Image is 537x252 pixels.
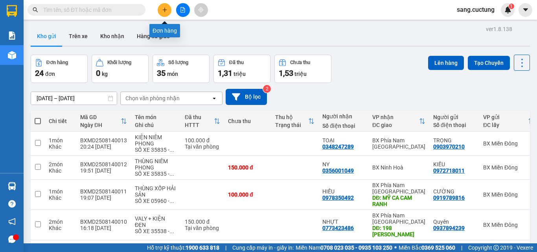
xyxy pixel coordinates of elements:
div: Số điện thoại [322,123,364,129]
div: SỐ XE 35835 - 0706002745 [135,171,177,177]
span: sang.cuctung [451,5,501,15]
div: 1 món [49,137,72,143]
div: 100.000 đ [185,137,220,143]
div: 2 món [49,219,72,225]
th: Toggle SortBy [76,111,131,132]
strong: 1900 633 818 [186,245,219,251]
div: VP nhận [372,114,419,120]
div: BX Phía Nam [GEOGRAPHIC_DATA] [372,212,425,225]
div: Tên món [135,114,177,120]
button: caret-down [519,3,532,17]
span: Miền Nam [296,243,392,252]
span: 1,31 [218,68,232,78]
img: warehouse-icon [8,51,16,59]
div: BX Phía Nam [GEOGRAPHIC_DATA] [372,182,425,195]
span: Cung cấp máy in - giấy in: [232,243,294,252]
div: 19:07 [DATE] [80,195,127,201]
div: 20:24 [DATE] [80,143,127,150]
div: BX Ninh Hoà [372,164,425,171]
div: Khác [49,143,72,150]
span: 35 [157,68,166,78]
span: | [461,243,462,252]
span: plus [162,7,167,13]
div: Tại văn phòng [185,225,220,231]
div: BXMD2508140010 [80,219,127,225]
div: Người nhận [322,113,364,120]
div: 1 món [49,188,72,195]
div: Số điện thoại [433,122,475,128]
div: 150.000 đ [185,219,220,225]
div: 0937894239 [433,225,465,231]
div: BX Miền Đông [483,140,534,147]
button: Trên xe [63,27,94,46]
button: plus [158,3,171,17]
span: ... [169,147,174,153]
svg: open [211,95,217,101]
div: Mã GD [80,114,121,120]
strong: 0369 525 060 [421,245,455,251]
div: SỐ XE 35835 - 0706002745 [135,147,177,153]
input: Tìm tên, số ĐT hoặc mã đơn [43,6,136,14]
span: caret-down [522,6,529,13]
div: KIỆN NIÊM PHONG [135,134,177,147]
div: Chưa thu [228,118,267,124]
span: | [225,243,226,252]
button: Bộ lọc [226,89,267,105]
span: triệu [234,71,246,77]
div: VALY + KIỆN ĐEN [135,215,177,228]
img: icon-new-feature [504,6,511,13]
span: Miền Bắc [399,243,455,252]
button: Số lượng35món [153,55,210,83]
div: Trạng thái [275,122,308,128]
span: kg [102,71,108,77]
div: BXMD2508140011 [80,188,127,195]
span: ... [169,171,174,177]
sup: 1 [509,4,514,9]
input: Select a date range. [31,92,117,105]
div: Ngày ĐH [80,122,121,128]
span: copyright [493,245,499,250]
div: VP gửi [483,114,528,120]
button: Đã thu1,31 triệu [213,55,270,83]
div: Khối lượng [107,60,131,65]
div: 16:18 [DATE] [80,225,127,231]
div: BX Miền Đông [483,191,534,198]
div: BX Miền Đông [483,222,534,228]
button: Đơn hàng24đơn [31,55,88,83]
div: 0348247289 [322,143,354,150]
span: file-add [180,7,186,13]
div: 0773423486 [322,225,354,231]
div: 0356001049 [322,167,354,174]
div: 0978350492 [322,195,354,201]
div: TRỌNG [433,137,475,143]
div: NY [322,161,364,167]
span: ⚪️ [394,246,397,249]
span: 1 [510,4,513,9]
div: BXMD2508140012 [80,161,127,167]
span: 1,53 [279,68,293,78]
div: 0972718011 [433,167,465,174]
div: NHỰT [322,219,364,225]
div: Quyên [433,219,475,225]
th: Toggle SortBy [181,111,224,132]
span: search [33,7,38,13]
div: Đơn hàng [46,60,68,65]
div: Khác [49,167,72,174]
div: HIẾU [322,188,364,195]
span: triệu [294,71,307,77]
button: Kho nhận [94,27,131,46]
span: Hỗ trợ kỹ thuật: [147,243,219,252]
div: 150.000 đ [228,164,267,171]
div: 0919789816 [433,195,465,201]
div: THÙNG NIÊM PHONG [135,158,177,171]
div: 100.000 đ [228,191,267,198]
div: SỐ XE 05960 - 0976300665 [135,198,177,204]
button: file-add [176,3,190,17]
div: Đơn hàng [149,24,180,37]
button: Kho gửi [31,27,63,46]
button: Khối lượng0kg [92,55,149,83]
div: ĐC giao [372,122,419,128]
div: 19:51 [DATE] [80,167,127,174]
div: Khác [49,225,72,231]
div: 0903970210 [433,143,465,150]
